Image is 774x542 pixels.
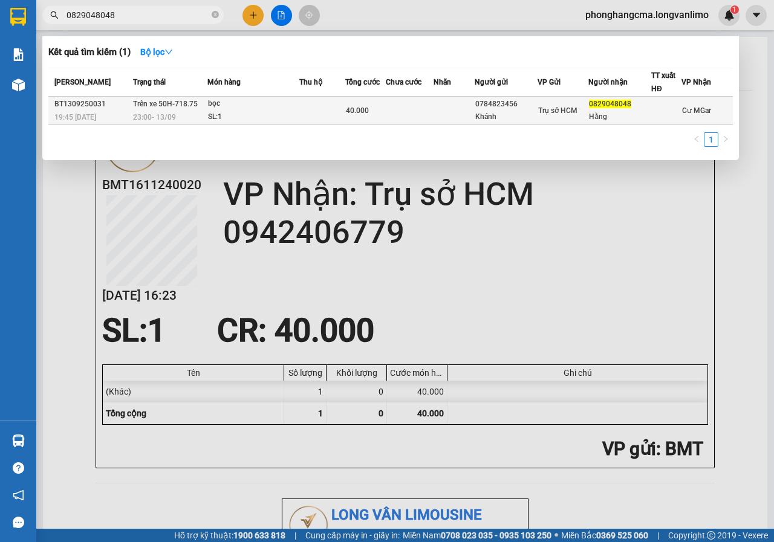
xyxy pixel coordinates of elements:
[689,132,704,147] li: Previous Page
[54,78,111,86] span: [PERSON_NAME]
[386,78,421,86] span: Chưa cước
[67,8,209,22] input: Tìm tên, số ĐT hoặc mã đơn
[12,79,25,91] img: warehouse-icon
[50,11,59,19] span: search
[718,132,733,147] button: right
[48,46,131,59] h3: Kết quả tìm kiếm ( 1 )
[475,111,537,123] div: Khánh
[12,48,25,61] img: solution-icon
[682,106,711,115] span: Cư MGar
[13,462,24,474] span: question-circle
[718,132,733,147] li: Next Page
[208,111,299,124] div: SL: 1
[140,47,173,57] strong: Bộ lọc
[538,78,561,86] span: VP Gửi
[704,132,718,147] li: 1
[212,11,219,18] span: close-circle
[434,78,451,86] span: Nhãn
[133,78,166,86] span: Trạng thái
[538,106,577,115] span: Trụ sở HCM
[681,78,711,86] span: VP Nhận
[589,111,651,123] div: Hằng
[704,133,718,146] a: 1
[588,78,628,86] span: Người nhận
[13,489,24,501] span: notification
[164,48,173,56] span: down
[475,78,508,86] span: Người gửi
[54,113,96,121] span: 19:45 [DATE]
[13,517,24,528] span: message
[722,135,729,143] span: right
[12,434,25,447] img: warehouse-icon
[299,78,322,86] span: Thu hộ
[693,135,700,143] span: left
[54,98,129,111] div: BT1309250031
[475,98,537,111] div: 0784823456
[589,100,631,108] span: 0829048048
[651,71,675,93] span: TT xuất HĐ
[133,113,176,121] span: 23:00 - 13/09
[345,78,380,86] span: Tổng cước
[208,97,299,111] div: bọc
[10,8,26,26] img: logo-vxr
[207,78,241,86] span: Món hàng
[133,100,198,108] span: Trên xe 50H-718.75
[212,10,219,21] span: close-circle
[689,132,704,147] button: left
[131,42,183,62] button: Bộ lọcdown
[346,106,369,115] span: 40.000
